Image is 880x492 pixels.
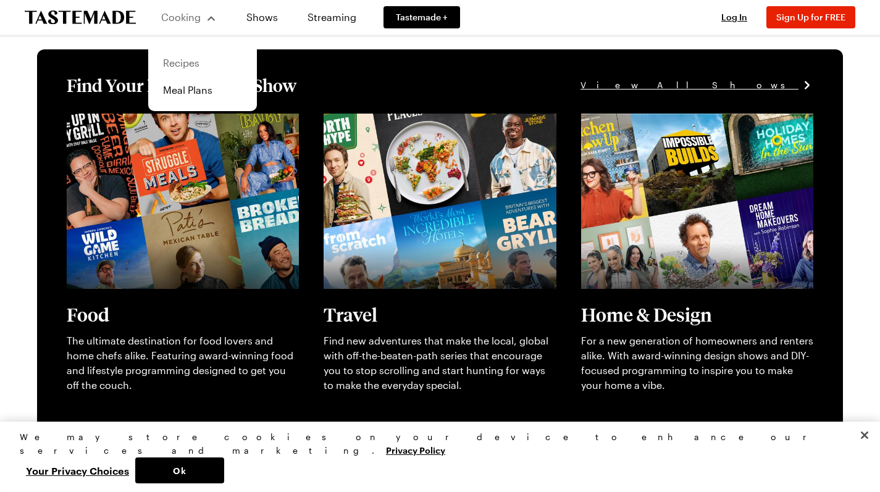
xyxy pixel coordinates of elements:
[580,78,798,92] span: View All Shows
[776,12,845,22] span: Sign Up for FREE
[766,6,855,28] button: Sign Up for FREE
[161,2,217,32] button: Cooking
[148,42,257,111] div: Cooking
[386,444,445,456] a: More information about your privacy, opens in a new tab
[67,115,235,127] a: View full content for [object Object]
[25,10,136,25] a: To Tastemade Home Page
[135,457,224,483] button: Ok
[161,11,201,23] span: Cooking
[156,77,249,104] a: Meal Plans
[67,74,296,96] h1: Find Your New Favorite Show
[581,115,750,127] a: View full content for [object Object]
[20,430,850,483] div: Privacy
[20,457,135,483] button: Your Privacy Choices
[851,422,878,449] button: Close
[324,115,492,127] a: View full content for [object Object]
[396,11,448,23] span: Tastemade +
[156,49,249,77] a: Recipes
[721,12,747,22] span: Log In
[710,11,759,23] button: Log In
[580,78,813,92] a: View All Shows
[20,430,850,457] div: We may store cookies on your device to enhance our services and marketing.
[383,6,460,28] a: Tastemade +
